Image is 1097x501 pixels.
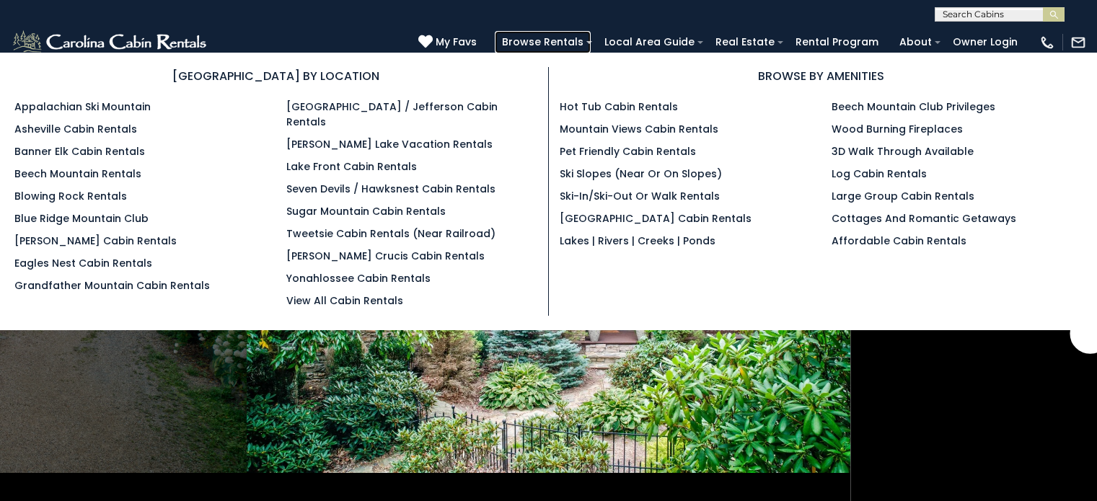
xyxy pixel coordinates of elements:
img: White-1-2.png [11,28,211,57]
a: Blue Ridge Mountain Club [14,211,149,226]
span: My Favs [436,35,477,50]
a: Local Area Guide [597,31,702,53]
a: Banner Elk Cabin Rentals [14,144,145,159]
a: Lakes | Rivers | Creeks | Ponds [560,234,715,248]
a: Seven Devils / Hawksnest Cabin Rentals [286,182,495,196]
a: Rental Program [788,31,886,53]
a: Affordable Cabin Rentals [832,234,966,248]
a: Grandfather Mountain Cabin Rentals [14,278,210,293]
a: My Favs [418,35,480,50]
a: Large Group Cabin Rentals [832,189,974,203]
a: [GEOGRAPHIC_DATA] Cabin Rentals [560,211,752,226]
a: Hot Tub Cabin Rentals [560,99,678,114]
a: Beech Mountain Club Privileges [832,99,995,114]
a: Mountain Views Cabin Rentals [560,122,718,136]
a: Yonahlossee Cabin Rentals [286,271,431,285]
a: Ski Slopes (Near or On Slopes) [560,167,722,181]
a: Eagles Nest Cabin Rentals [14,256,152,270]
a: View All Cabin Rentals [286,293,403,308]
a: [PERSON_NAME] Lake Vacation Rentals [286,137,493,151]
a: About [892,31,939,53]
a: Real Estate [708,31,782,53]
a: Sugar Mountain Cabin Rentals [286,204,446,218]
a: Beech Mountain Rentals [14,167,141,181]
a: Ski-in/Ski-Out or Walk Rentals [560,189,720,203]
a: [PERSON_NAME] Crucis Cabin Rentals [286,249,485,263]
a: [PERSON_NAME] Cabin Rentals [14,234,177,248]
a: Cottages and Romantic Getaways [832,211,1016,226]
a: Owner Login [946,31,1025,53]
a: [GEOGRAPHIC_DATA] / Jefferson Cabin Rentals [286,99,498,129]
a: 3D Walk Through Available [832,144,974,159]
a: Wood Burning Fireplaces [832,122,963,136]
a: Browse Rentals [495,31,591,53]
a: Pet Friendly Cabin Rentals [560,144,696,159]
a: Blowing Rock Rentals [14,189,127,203]
a: Appalachian Ski Mountain [14,99,151,114]
h3: BROWSE BY AMENITIES [560,67,1083,85]
a: Asheville Cabin Rentals [14,122,137,136]
img: phone-regular-white.png [1039,35,1055,50]
img: mail-regular-white.png [1070,35,1086,50]
a: Lake Front Cabin Rentals [286,159,417,174]
a: Log Cabin Rentals [832,167,927,181]
h3: [GEOGRAPHIC_DATA] BY LOCATION [14,67,537,85]
a: Tweetsie Cabin Rentals (Near Railroad) [286,226,495,241]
